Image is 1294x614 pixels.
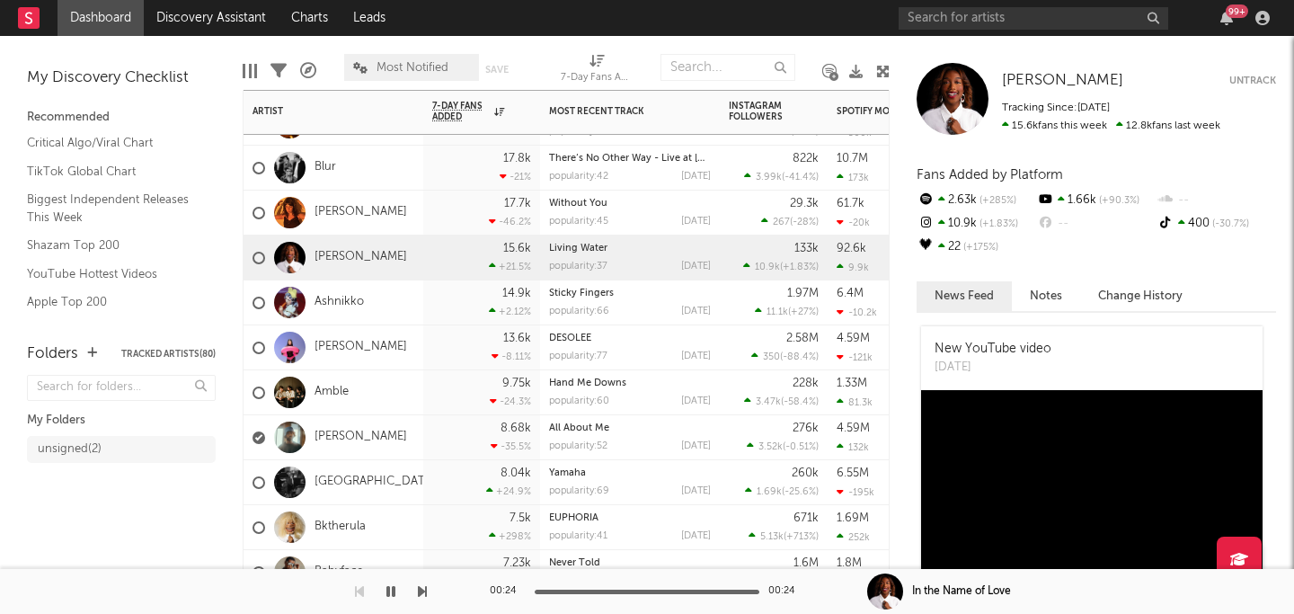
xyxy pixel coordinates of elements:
div: ( ) [761,216,819,227]
div: [DATE] [681,441,711,451]
a: [GEOGRAPHIC_DATA] [315,475,436,490]
a: Hand Me Downs [549,378,626,388]
div: -- [1036,212,1156,236]
div: DÉSOLÉE [549,334,711,343]
a: [PERSON_NAME] [315,205,407,220]
div: 7.5k [510,512,531,524]
div: 61.7k [837,198,864,209]
div: 4.59M [837,423,870,434]
span: 10.9k [755,263,780,272]
span: -0.51 % [785,442,816,452]
div: [DATE] [681,531,711,541]
a: Without You [549,199,607,209]
div: 7.23k [503,557,531,569]
div: Folders [27,343,78,365]
button: Change History [1080,281,1201,311]
a: [PERSON_NAME] [315,250,407,265]
div: [DATE] [681,351,711,361]
div: 8.04k [501,467,531,479]
div: 17.7k [504,198,531,209]
div: 400 [1157,212,1276,236]
button: Save [485,65,509,75]
span: +1.83 % [783,263,816,272]
span: -58.4 % [784,397,816,407]
div: ( ) [755,306,819,317]
div: ( ) [749,530,819,542]
div: 1.66k [1036,189,1156,212]
span: 267 [773,218,790,227]
div: popularity: 77 [549,351,607,361]
div: 276k [793,423,819,434]
div: popularity: 45 [549,217,608,227]
span: [PERSON_NAME] [1002,73,1123,88]
input: Search for artists [899,7,1168,30]
div: [DATE] [681,217,711,227]
span: -25.6 % [784,487,816,497]
div: popularity: 66 [549,307,609,316]
div: ( ) [744,171,819,182]
div: +21.5 % [489,261,531,272]
a: TikTok Global Chart [27,162,198,182]
div: -10.2k [837,307,877,318]
div: Yamaha [549,468,711,478]
div: 22 [917,236,1036,259]
span: +175 % [961,243,998,253]
div: 6.55M [837,467,869,479]
span: -28 % [793,218,816,227]
a: unsigned(2) [27,436,216,463]
span: 3.47k [756,397,781,407]
a: Yamaha [549,468,586,478]
input: Search for folders... [27,375,216,401]
div: My Discovery Checklist [27,67,216,89]
a: Ashnikko [315,295,364,310]
div: [DATE] [681,262,711,271]
div: 10.7M [837,153,868,165]
div: 92.6k [837,243,866,254]
span: Most Notified [377,62,448,74]
div: -195k [837,486,874,498]
div: 173k [837,172,869,183]
div: 9.9k [837,262,869,273]
div: popularity: 60 [549,396,609,406]
div: -20k [837,217,870,228]
a: [PERSON_NAME] [315,340,407,355]
div: 15.6k [503,243,531,254]
button: Untrack [1229,72,1276,90]
div: Without You [549,199,711,209]
div: 822k [793,153,819,165]
a: Shazam Top 200 [27,236,198,255]
span: 3.99k [756,173,782,182]
span: 350 [763,352,780,362]
div: In the Name of Love [912,583,1011,600]
div: Instagram Followers [729,101,792,122]
a: [PERSON_NAME] [315,430,407,445]
span: +90.3 % [1096,196,1139,206]
div: Filters [270,45,287,97]
span: 11.1k [767,307,788,317]
div: popularity: 41 [549,531,607,541]
span: 15.6k fans this week [1002,120,1107,131]
div: ( ) [751,351,819,362]
div: Living Water [549,244,711,254]
div: EUPHORIA [549,513,711,523]
div: 1.69M [837,512,869,524]
span: Fans Added by Platform [917,168,1063,182]
div: 132k [837,441,869,453]
a: Biggest Independent Releases This Week [27,190,198,227]
div: 228k [793,378,819,389]
div: [DATE] [681,307,711,316]
a: Critical Algo/Viral Chart [27,133,198,153]
span: +285 % [977,196,1016,206]
div: 1.97M [787,288,819,299]
div: 7-Day Fans Added (7-Day Fans Added) [561,45,633,97]
div: 6.4M [837,288,864,299]
span: Tracking Since: [DATE] [1002,102,1110,113]
div: Artist [253,106,387,117]
div: Hand Me Downs [549,378,711,388]
div: 99 + [1226,4,1248,18]
div: Most Recent Track [549,106,684,117]
a: Living Water [549,244,607,254]
div: ( ) [745,485,819,497]
div: Recommended [27,107,216,129]
div: popularity: 52 [549,441,607,451]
